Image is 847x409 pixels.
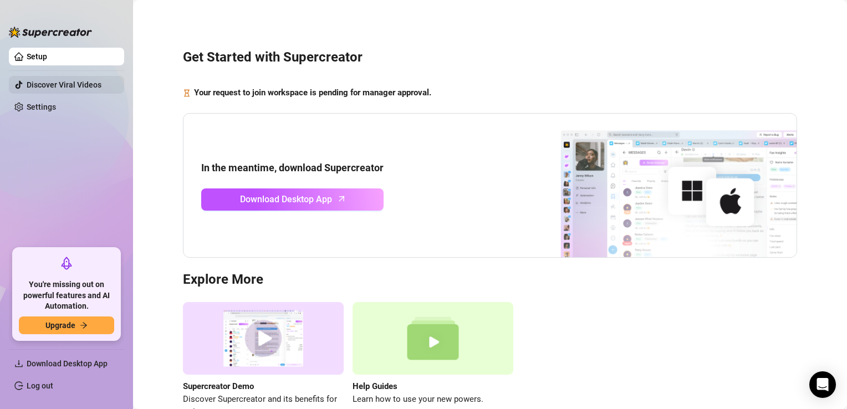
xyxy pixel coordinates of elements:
[183,381,254,391] strong: Supercreator Demo
[27,359,108,368] span: Download Desktop App
[353,393,513,406] span: Learn how to use your new powers.
[519,114,797,258] img: download app
[194,88,431,98] strong: Your request to join workspace is pending for manager approval.
[14,359,23,368] span: download
[27,381,53,390] a: Log out
[335,192,348,205] span: arrow-up
[809,371,836,398] div: Open Intercom Messenger
[183,271,797,289] h3: Explore More
[183,86,191,100] span: hourglass
[27,52,47,61] a: Setup
[201,162,384,173] strong: In the meantime, download Supercreator
[45,321,75,330] span: Upgrade
[183,49,797,67] h3: Get Started with Supercreator
[201,188,384,211] a: Download Desktop Apparrow-up
[19,316,114,334] button: Upgradearrow-right
[353,302,513,375] img: help guides
[240,192,332,206] span: Download Desktop App
[9,27,92,38] img: logo-BBDzfeDw.svg
[353,381,397,391] strong: Help Guides
[183,302,344,375] img: supercreator demo
[27,80,101,89] a: Discover Viral Videos
[27,103,56,111] a: Settings
[60,257,73,270] span: rocket
[80,321,88,329] span: arrow-right
[19,279,114,312] span: You're missing out on powerful features and AI Automation.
